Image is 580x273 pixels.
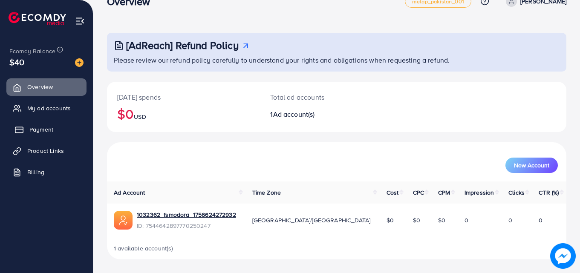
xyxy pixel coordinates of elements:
[6,78,87,95] a: Overview
[413,188,424,197] span: CPC
[27,104,71,112] span: My ad accounts
[137,221,236,230] span: ID: 7544642897770250247
[438,188,450,197] span: CPM
[465,188,494,197] span: Impression
[252,216,371,224] span: [GEOGRAPHIC_DATA]/[GEOGRAPHIC_DATA]
[114,55,561,65] p: Please review our refund policy carefully to understand your rights and obligations when requesti...
[9,56,24,68] span: $40
[114,211,133,230] img: ic-ads-acc.e4c84228.svg
[114,188,145,197] span: Ad Account
[6,100,87,117] a: My ad accounts
[270,110,365,118] h2: 1
[465,216,468,224] span: 0
[6,142,87,159] a: Product Links
[27,168,44,176] span: Billing
[9,47,55,55] span: Ecomdy Balance
[550,243,576,269] img: image
[75,16,85,26] img: menu
[273,109,315,119] span: Ad account(s)
[117,92,250,102] p: [DATE] spends
[270,92,365,102] p: Total ad accounts
[27,83,53,91] span: Overview
[6,164,87,181] a: Billing
[27,147,64,155] span: Product Links
[126,39,239,52] h3: [AdReach] Refund Policy
[387,188,399,197] span: Cost
[514,162,549,168] span: New Account
[137,210,236,219] a: 1032362_fsmodora_1756624272932
[508,216,512,224] span: 0
[539,216,542,224] span: 0
[252,188,281,197] span: Time Zone
[6,121,87,138] a: Payment
[117,106,250,122] h2: $0
[438,216,445,224] span: $0
[539,188,559,197] span: CTR (%)
[29,125,53,134] span: Payment
[505,158,558,173] button: New Account
[134,112,146,121] span: USD
[387,216,394,224] span: $0
[413,216,420,224] span: $0
[114,244,173,253] span: 1 available account(s)
[508,188,525,197] span: Clicks
[75,58,84,67] img: image
[9,12,66,25] img: logo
